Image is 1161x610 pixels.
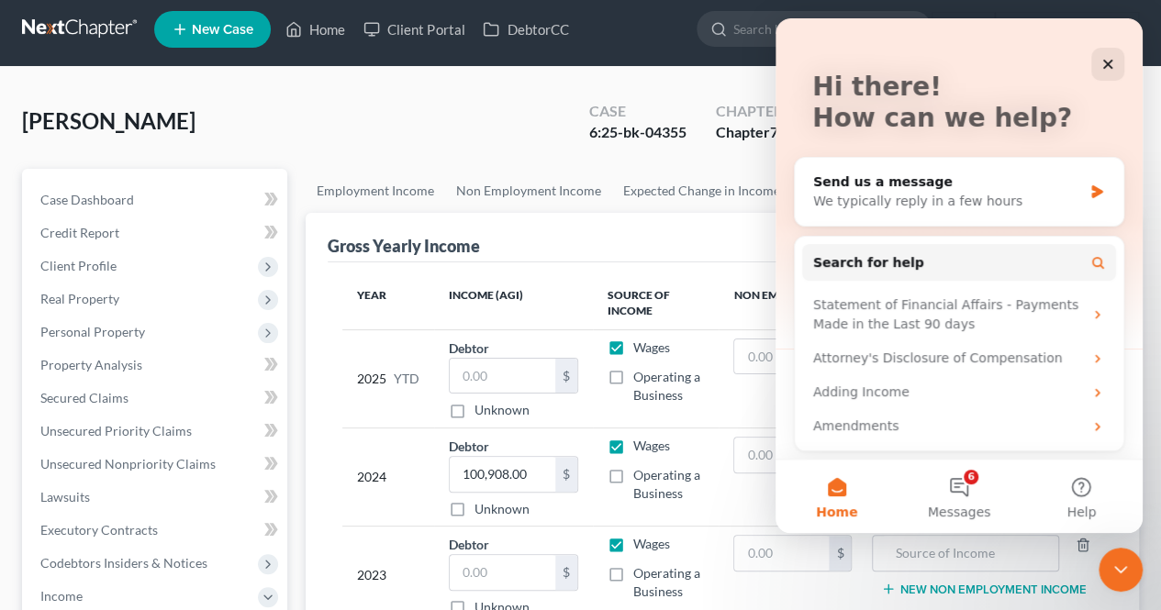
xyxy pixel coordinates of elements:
[26,448,287,481] a: Unsecured Nonpriority Claims
[449,535,489,554] label: Debtor
[40,522,158,538] span: Executory Contracts
[26,216,287,250] a: Credit Report
[434,277,592,330] th: Income (AGI)
[22,107,195,134] span: [PERSON_NAME]
[40,390,128,405] span: Secured Claims
[40,192,134,207] span: Case Dashboard
[276,13,354,46] a: Home
[474,401,530,419] label: Unknown
[612,169,791,213] a: Expected Change in Income
[633,467,700,501] span: Operating a Business
[716,122,783,143] div: Chapter
[633,339,670,355] span: Wages
[882,536,1049,571] input: Source of Income
[633,565,700,599] span: Operating a Business
[328,235,480,257] div: Gross Yearly Income
[40,423,192,438] span: Unsecured Priority Claims
[734,438,829,472] input: 0.00
[26,349,287,382] a: Property Analysis
[734,339,829,374] input: 0.00
[770,123,778,140] span: 7
[40,357,142,372] span: Property Analysis
[555,359,577,394] div: $
[342,277,434,330] th: Year
[450,359,554,394] input: 0.00
[357,338,419,420] div: 2025
[716,101,783,122] div: Chapter
[26,415,287,448] a: Unsecured Priority Claims
[589,122,687,143] div: 6:25-bk-04355
[881,582,1086,596] button: New Non Employment Income
[776,18,1143,533] iframe: Intercom live chat
[932,13,994,46] a: Help
[449,437,489,456] label: Debtor
[734,536,829,571] input: 0.00
[40,225,119,240] span: Credit Report
[306,169,445,213] a: Employment Income
[474,13,577,46] a: DebtorCC
[555,555,577,590] div: $
[555,457,577,492] div: $
[192,23,253,37] span: New Case
[474,500,530,518] label: Unknown
[26,183,287,216] a: Case Dashboard
[633,438,670,453] span: Wages
[26,514,287,547] a: Executory Contracts
[450,555,554,590] input: 0.00
[1099,548,1143,592] iframe: Intercom live chat
[633,369,700,403] span: Operating a Business
[829,536,851,571] div: $
[357,437,419,518] div: 2024
[449,338,489,358] label: Debtor
[719,277,1102,330] th: Non Employment Income
[40,555,207,571] span: Codebtors Insiders & Notices
[445,169,612,213] a: Non Employment Income
[633,536,670,551] span: Wages
[996,13,1138,46] a: [PERSON_NAME]
[450,457,554,492] input: 0.00
[40,588,83,604] span: Income
[40,291,119,306] span: Real Property
[394,370,419,388] span: YTD
[40,456,216,471] span: Unsecured Nonpriority Claims
[593,277,720,330] th: Source of Income
[40,258,117,273] span: Client Profile
[354,13,474,46] a: Client Portal
[40,489,90,505] span: Lawsuits
[733,12,901,46] input: Search by name...
[589,101,687,122] div: Case
[40,324,145,339] span: Personal Property
[26,481,287,514] a: Lawsuits
[26,382,287,415] a: Secured Claims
